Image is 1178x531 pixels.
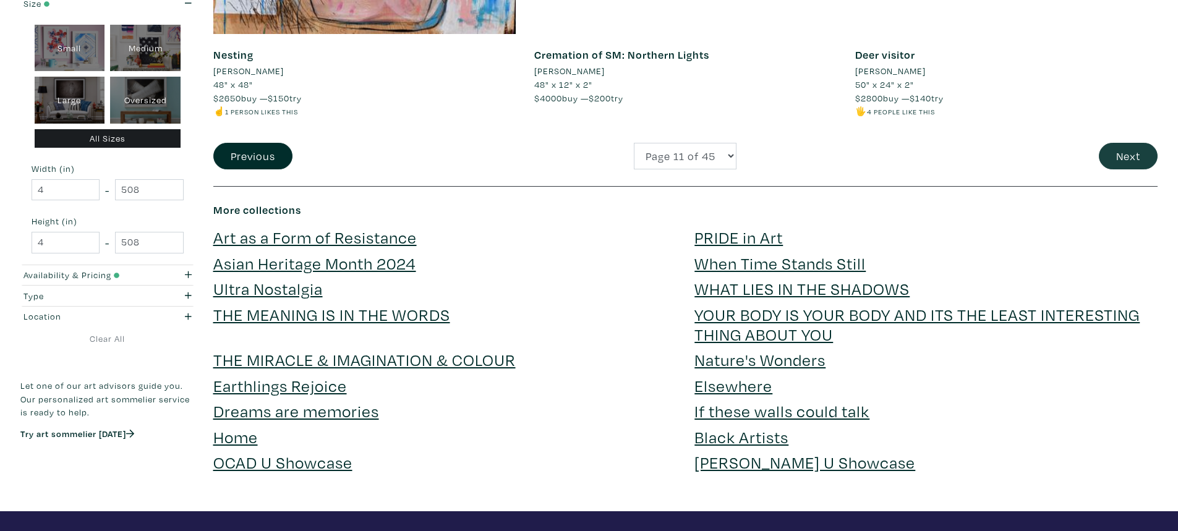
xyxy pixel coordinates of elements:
a: Clear All [20,332,195,346]
span: - [105,181,109,198]
a: Dreams are memories [213,400,379,422]
a: Nesting [213,48,254,62]
a: Nature's Wonders [694,349,826,370]
a: Cremation of SM: Northern Lights [534,48,709,62]
span: buy — try [534,92,623,104]
span: buy — try [213,92,302,104]
a: Black Artists [694,426,788,448]
a: THE MEANING IS IN THE WORDS [213,304,450,325]
span: - [105,234,109,250]
h6: More collections [213,203,1158,217]
a: If these walls could talk [694,400,869,422]
div: All Sizes [35,129,181,148]
a: Home [213,426,258,448]
a: WHAT LIES IN THE SHADOWS [694,278,910,299]
a: OCAD U Showcase [213,451,352,473]
span: $200 [589,92,611,104]
span: buy — try [855,92,944,104]
div: Availability & Pricing [23,268,145,282]
a: Ultra Nostalgia [213,278,323,299]
a: Asian Heritage Month 2024 [213,252,416,274]
small: Width (in) [32,164,184,173]
iframe: Customer reviews powered by Trustpilot [20,452,195,478]
a: YOUR BODY IS YOUR BODY AND ITS THE LEAST INTERESTING THING ABOUT YOU [694,304,1140,345]
li: ☝️ [213,104,516,118]
a: Elsewhere [694,375,772,396]
span: $2800 [855,92,883,104]
li: [PERSON_NAME] [213,64,284,78]
div: Small [35,24,105,71]
a: [PERSON_NAME] [213,64,516,78]
li: 🖐️ [855,104,1158,118]
a: Deer visitor [855,48,915,62]
div: Type [23,289,145,302]
small: 1 person likes this [225,107,298,116]
a: Art as a Form of Resistance [213,226,417,248]
a: [PERSON_NAME] [534,64,837,78]
a: PRIDE in Art [694,226,783,248]
a: When Time Stands Still [694,252,866,274]
a: [PERSON_NAME] U Showcase [694,451,915,473]
a: Try art sommelier [DATE] [20,427,134,439]
a: [PERSON_NAME] [855,64,1158,78]
span: $4000 [534,92,562,104]
li: [PERSON_NAME] [534,64,605,78]
span: $140 [910,92,931,104]
span: $150 [268,92,289,104]
span: $2650 [213,92,241,104]
div: Location [23,310,145,323]
div: Large [35,77,105,124]
small: 4 people like this [867,107,935,116]
div: Medium [110,24,181,71]
a: THE MIRACLE & IMAGINATION & COLOUR [213,349,516,370]
li: [PERSON_NAME] [855,64,926,78]
div: Oversized [110,77,181,124]
button: Location [20,306,195,326]
small: Height (in) [32,217,184,226]
button: Next [1099,143,1158,169]
span: 50" x 24" x 2" [855,79,914,90]
span: 48" x 12" x 2" [534,79,592,90]
button: Previous [213,143,292,169]
a: Earthlings Rejoice [213,375,347,396]
span: 48" x 48" [213,79,253,90]
p: Let one of our art advisors guide you. Our personalized art sommelier service is ready to help. [20,378,195,418]
button: Type [20,286,195,306]
button: Availability & Pricing [20,265,195,285]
